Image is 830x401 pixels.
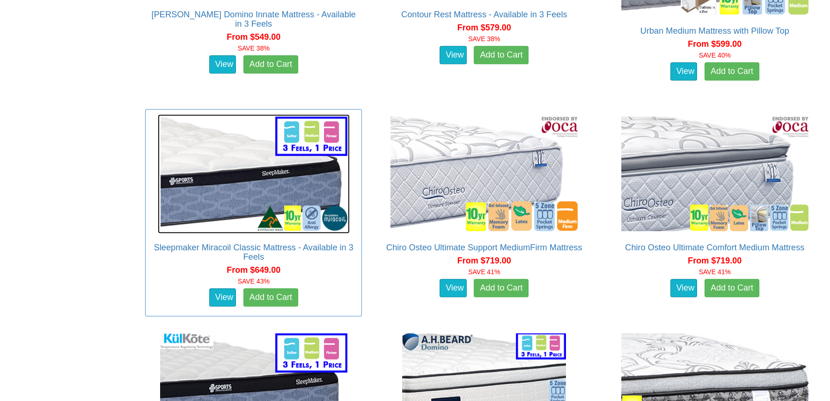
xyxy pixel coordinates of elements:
span: From $579.00 [457,23,511,32]
a: View [209,288,236,307]
font: SAVE 41% [699,268,731,276]
span: From $549.00 [227,32,280,42]
span: From $599.00 [688,39,742,49]
a: View [670,279,698,298]
font: SAVE 43% [238,277,270,285]
a: Urban Medium Mattress with Pillow Top [640,26,789,36]
font: SAVE 38% [238,44,270,52]
font: SAVE 41% [468,268,500,276]
a: Add to Cart [705,279,759,298]
a: [PERSON_NAME] Domino Innate Mattress - Available in 3 Feels [152,10,356,29]
a: Add to Cart [474,46,529,65]
a: Add to Cart [474,279,529,298]
a: View [440,279,467,298]
a: Add to Cart [243,288,298,307]
a: View [209,55,236,74]
a: Contour Rest Mattress - Available in 3 Feels [401,10,567,19]
a: Chiro Osteo Ultimate Support MediumFirm Mattress [386,243,582,252]
a: Chiro Osteo Ultimate Comfort Medium Mattress [625,243,804,252]
img: Sleepmaker Miracoil Classic Mattress - Available in 3 Feels [158,114,350,233]
a: Add to Cart [705,62,759,81]
font: SAVE 38% [468,35,500,43]
font: SAVE 40% [699,51,731,59]
a: Add to Cart [243,55,298,74]
img: Chiro Osteo Ultimate Comfort Medium Mattress [619,114,811,233]
img: Chiro Osteo Ultimate Support MediumFirm Mattress [388,114,580,233]
a: View [440,46,467,65]
span: From $719.00 [457,256,511,265]
a: View [670,62,698,81]
a: Sleepmaker Miracoil Classic Mattress - Available in 3 Feels [154,243,353,262]
span: From $649.00 [227,265,280,275]
span: From $719.00 [688,256,742,265]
